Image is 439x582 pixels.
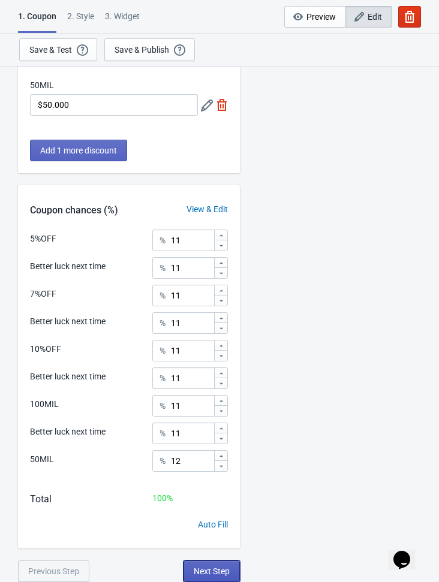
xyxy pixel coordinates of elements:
div: % [160,261,166,275]
div: Coupon chances (%) [18,203,130,218]
button: Save & Test [19,38,97,61]
input: Chance [170,257,214,279]
div: 2 . Style [67,10,94,31]
label: 50MIL [30,79,54,91]
button: Next Step [184,560,240,582]
div: 5%OFF [30,233,56,245]
div: Better luck next time [30,426,106,438]
input: Chance [170,395,214,417]
div: 10%OFF [30,343,61,355]
input: Chance [170,423,214,444]
div: 50MIL [30,453,54,466]
input: Chance [170,367,214,389]
button: Save & Publish [104,38,195,61]
span: Edit [368,12,382,22]
input: Chance [170,285,214,306]
input: Chance [170,230,214,251]
div: % [160,233,166,248]
img: delete.svg [216,99,228,111]
div: 100MIL [30,398,59,411]
div: Auto Fill [198,518,228,531]
span: 100 % [152,493,173,503]
div: View & Edit [175,203,240,216]
div: Better luck next time [30,260,106,273]
div: % [160,399,166,413]
div: Better luck next time [30,315,106,328]
div: % [160,454,166,468]
button: Add 1 more discount [30,140,127,161]
iframe: chat widget [389,534,427,570]
button: Preview [284,6,346,28]
div: Save & Publish [115,45,169,55]
div: % [160,288,166,303]
input: Chance [170,340,214,361]
div: % [160,426,166,441]
div: 7%OFF [30,288,56,300]
span: Next Step [194,566,230,576]
div: % [160,371,166,385]
input: Chance [170,450,214,472]
span: Add 1 more discount [40,146,117,155]
div: % [160,316,166,330]
input: Chance [170,312,214,334]
div: % [160,343,166,358]
div: 3. Widget [105,10,140,31]
div: Save & Test [29,45,72,55]
div: 1. Coupon [18,10,56,33]
div: Total [30,492,52,506]
button: Edit [345,6,392,28]
div: Better luck next time [30,370,106,383]
span: Preview [306,12,336,22]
